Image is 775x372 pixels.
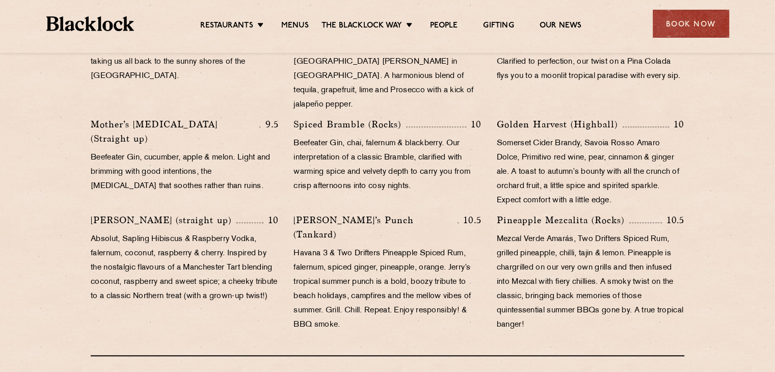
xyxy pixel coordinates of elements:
[653,10,729,38] div: Book Now
[200,21,253,32] a: Restaurants
[293,213,458,242] p: [PERSON_NAME]’s Punch (Tankard)
[497,137,684,208] p: Somerset Cider Brandy, Savoia Rosso Amaro Dolce, Primitivo red wine, pear, cinnamon & ginger ale....
[91,117,259,146] p: Mother’s [MEDICAL_DATA] (Straight up)
[662,214,684,227] p: 10.5
[540,21,582,32] a: Our News
[322,21,402,32] a: The Blacklock Way
[497,26,684,84] p: Havana 3, Aluna Coconut, and Wray & Nephew Rum, pineapple, orange, sweet spice & lime. Clarified ...
[293,26,481,112] p: Jalapeño Tequila, Aperol, grapefruit, Prosecco One of our favourites from our friends across the ...
[293,247,481,332] p: Havana 3 & Two Drifters Pineapple Spiced Rum, falernum, spiced ginger, pineapple, orange. Jerry’s...
[260,118,279,131] p: 9.5
[669,118,684,131] p: 10
[497,213,629,227] p: Pineapple Mezcalita (Rocks)
[293,137,481,194] p: Beefeater Gin, chai, falernum & blackberry. Our interpretation of a classic Bramble, clarified wi...
[281,21,309,32] a: Menus
[46,16,135,31] img: BL_Textured_Logo-footer-cropped.svg
[91,232,278,304] p: Absolut, Sapling Hibiscus & Raspberry Vodka, falernum, coconut, raspberry & cherry. Inspired by t...
[91,213,236,227] p: [PERSON_NAME] (straight up)
[263,214,279,227] p: 10
[91,151,278,194] p: Beefeater Gin, cucumber, apple & melon. Light and brimming with good intentions, the [MEDICAL_DAT...
[91,26,278,84] p: Beefeater Gin, lavender, elderflower & Prosecco. Quintessentially British, this light and floral ...
[430,21,458,32] a: People
[483,21,514,32] a: Gifting
[497,117,623,131] p: Golden Harvest (Highball)
[293,117,406,131] p: Spiced Bramble (Rocks)
[466,118,482,131] p: 10
[497,232,684,332] p: Mezcal Verde Amarás, Two Drifters Spiced Rum, grilled pineapple, chilli, tajin & lemon. Pineapple...
[459,214,481,227] p: 10.5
